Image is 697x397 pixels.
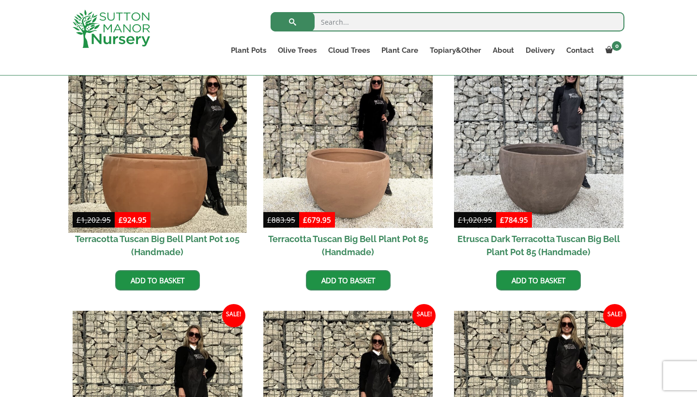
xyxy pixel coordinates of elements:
[76,215,111,225] bdi: 1,202.95
[271,12,624,31] input: Search...
[458,215,462,225] span: £
[454,59,624,229] img: Etrusca Dark Terracotta Tuscan Big Bell Plant Pot 85 (Handmade)
[500,215,528,225] bdi: 784.95
[263,59,433,229] img: Terracotta Tuscan Big Bell Plant Pot 85 (Handmade)
[222,304,245,327] span: Sale!
[263,59,433,263] a: Sale! Terracotta Tuscan Big Bell Plant Pot 85 (Handmade)
[303,215,331,225] bdi: 679.95
[115,270,200,290] a: Add to basket: “Terracotta Tuscan Big Bell Plant Pot 105 (Handmade)”
[303,215,307,225] span: £
[603,304,626,327] span: Sale!
[225,44,272,57] a: Plant Pots
[600,44,624,57] a: 0
[267,215,272,225] span: £
[561,44,600,57] a: Contact
[73,59,242,263] a: Sale! Terracotta Tuscan Big Bell Plant Pot 105 (Handmade)
[487,44,520,57] a: About
[496,270,581,290] a: Add to basket: “Etrusca Dark Terracotta Tuscan Big Bell Plant Pot 85 (Handmade)”
[376,44,424,57] a: Plant Care
[76,215,81,225] span: £
[458,215,492,225] bdi: 1,020.95
[322,44,376,57] a: Cloud Trees
[520,44,561,57] a: Delivery
[454,228,624,263] h2: Etrusca Dark Terracotta Tuscan Big Bell Plant Pot 85 (Handmade)
[267,215,295,225] bdi: 883.95
[272,44,322,57] a: Olive Trees
[263,228,433,263] h2: Terracotta Tuscan Big Bell Plant Pot 85 (Handmade)
[119,215,123,225] span: £
[424,44,487,57] a: Topiary&Other
[306,270,391,290] a: Add to basket: “Terracotta Tuscan Big Bell Plant Pot 85 (Handmade)”
[454,59,624,263] a: Sale! Etrusca Dark Terracotta Tuscan Big Bell Plant Pot 85 (Handmade)
[119,215,147,225] bdi: 924.95
[73,228,242,263] h2: Terracotta Tuscan Big Bell Plant Pot 105 (Handmade)
[412,304,436,327] span: Sale!
[500,215,504,225] span: £
[73,10,150,48] img: logo
[612,41,621,51] span: 0
[68,54,246,232] img: Terracotta Tuscan Big Bell Plant Pot 105 (Handmade)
